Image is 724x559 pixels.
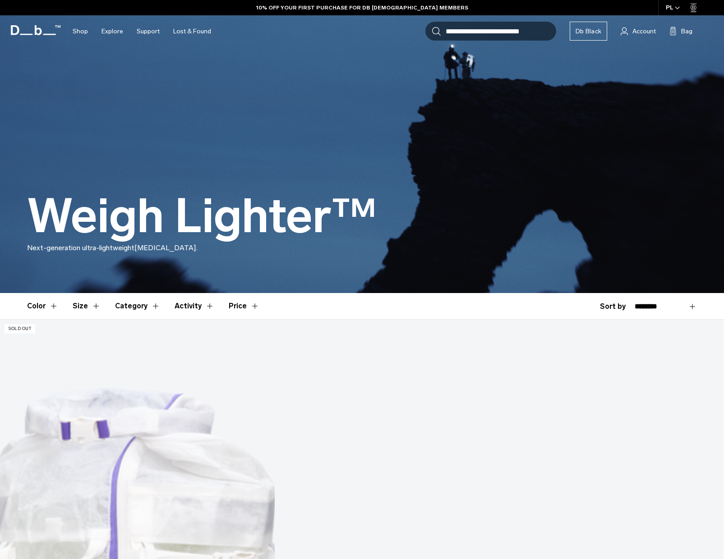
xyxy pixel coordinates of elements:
a: Account [621,26,656,37]
a: 10% OFF YOUR FIRST PURCHASE FOR DB [DEMOGRAPHIC_DATA] MEMBERS [256,4,468,12]
button: Toggle Price [229,293,259,319]
a: Shop [73,15,88,47]
button: Toggle Filter [27,293,58,319]
p: Sold Out [5,324,35,334]
button: Bag [669,26,692,37]
span: Account [632,27,656,36]
a: Support [137,15,160,47]
span: [MEDICAL_DATA]. [134,243,198,252]
a: Lost & Found [173,15,211,47]
h1: Weigh Lighter™ [27,190,377,243]
button: Toggle Filter [73,293,101,319]
button: Toggle Filter [115,293,160,319]
button: Toggle Filter [175,293,214,319]
nav: Main Navigation [66,15,218,47]
span: Next-generation ultra-lightweight [27,243,134,252]
a: Db Black [570,22,607,41]
span: Bag [681,27,692,36]
a: Explore [101,15,123,47]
